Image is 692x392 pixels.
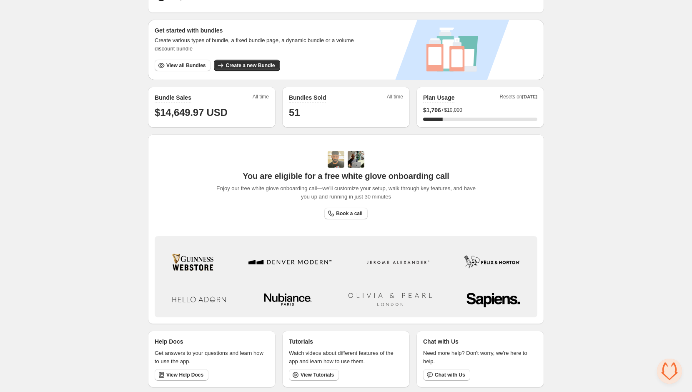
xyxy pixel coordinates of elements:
[328,151,344,168] img: Adi
[166,62,206,69] span: View all Bundles
[423,106,441,114] span: $ 1,706
[253,93,269,103] span: All time
[289,337,313,346] p: Tutorials
[435,372,465,378] span: Chat with Us
[155,60,211,71] button: View all Bundles
[423,349,537,366] p: Need more help? Don't worry, we're here to help.
[214,60,280,71] button: Create a new Bundle
[155,26,362,35] h3: Get started with bundles
[324,208,367,219] a: Book a call
[336,210,362,217] span: Book a call
[423,369,470,381] button: Chat with Us
[226,62,275,69] span: Create a new Bundle
[348,151,364,168] img: Prakhar
[155,36,362,53] span: Create various types of bundle, a fixed bundle page, a dynamic bundle or a volume discount bundle
[444,107,462,113] span: $10,000
[166,372,203,378] span: View Help Docs
[243,171,449,181] span: You are eligible for a free white glove onboarding call
[289,106,403,119] h1: 51
[212,184,480,201] span: Enjoy our free white glove onboarding call—we'll customize your setup, walk through key features,...
[423,93,454,102] h2: Plan Usage
[657,359,682,384] a: Open chat
[155,106,269,119] h1: $14,649.97 USD
[155,349,269,366] p: Get answers to your questions and learn how to use the app.
[301,372,334,378] span: View Tutorials
[387,93,403,103] span: All time
[155,337,183,346] p: Help Docs
[289,369,339,381] a: View Tutorials
[155,93,191,102] h2: Bundle Sales
[423,106,537,114] div: /
[155,369,208,381] a: View Help Docs
[289,93,326,102] h2: Bundles Sold
[289,349,403,366] p: Watch videos about different features of the app and learn how to use them.
[522,94,537,99] span: [DATE]
[423,337,459,346] p: Chat with Us
[500,93,538,103] span: Resets on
